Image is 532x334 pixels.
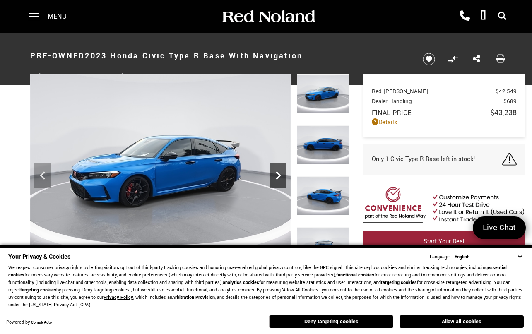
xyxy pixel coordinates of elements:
[381,279,417,286] strong: targeting cookies
[424,237,465,246] span: Start Your Deal
[30,39,409,72] h1: 2023 Honda Civic Type R Base With Navigation
[363,231,525,252] a: Start Your Deal
[6,320,52,325] div: Powered by
[104,294,133,300] a: Privacy Policy
[372,87,517,95] a: Red [PERSON_NAME] $42,549
[503,97,517,105] span: $689
[420,53,438,66] button: Save vehicle
[30,74,291,270] img: Used 2023 Boost Blue Pearl Honda Base image 4
[297,74,349,114] img: Used 2023 Boost Blue Pearl Honda Base image 4
[473,216,526,239] a: Live Chat
[297,227,349,267] img: Used 2023 Boost Blue Pearl Honda Base image 7
[372,87,496,95] span: Red [PERSON_NAME]
[400,315,524,328] button: Allow all cookies
[131,72,147,79] span: Stock:
[496,54,505,65] a: Print this Pre-Owned 2023 Honda Civic Type R Base With Navigation
[297,176,349,216] img: Used 2023 Boost Blue Pearl Honda Base image 6
[34,163,51,188] div: Previous
[372,107,517,118] a: Final Price $43,238
[453,253,524,261] select: Language Select
[473,54,480,65] a: Share this Pre-Owned 2023 Honda Civic Type R Base With Navigation
[430,255,451,260] div: Language:
[39,72,123,79] span: [US_VEHICLE_IDENTIFICATION_NUMBER]
[496,87,517,95] span: $42,549
[447,53,459,65] button: Compare Vehicle
[372,108,490,118] span: Final Price
[269,315,393,328] button: Deny targeting cookies
[372,118,517,127] a: Details
[31,320,52,325] a: ComplyAuto
[372,97,503,105] span: Dealer Handling
[30,72,39,79] span: VIN:
[479,222,520,233] span: Live Chat
[8,252,70,261] span: Your Privacy & Cookies
[223,279,259,286] strong: analytics cookies
[20,287,56,293] strong: targeting cookies
[221,10,316,24] img: Red Noland Auto Group
[147,72,167,79] span: UP002103
[30,50,85,61] strong: Pre-Owned
[372,155,475,163] span: Only 1 Civic Type R Base left in stock!
[270,163,286,188] div: Next
[297,125,349,165] img: Used 2023 Boost Blue Pearl Honda Base image 5
[372,97,517,105] a: Dealer Handling $689
[490,107,517,118] span: $43,238
[8,264,524,309] p: We respect consumer privacy rights by letting visitors opt out of third-party tracking cookies an...
[172,294,215,300] strong: Arbitration Provision
[336,272,374,278] strong: functional cookies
